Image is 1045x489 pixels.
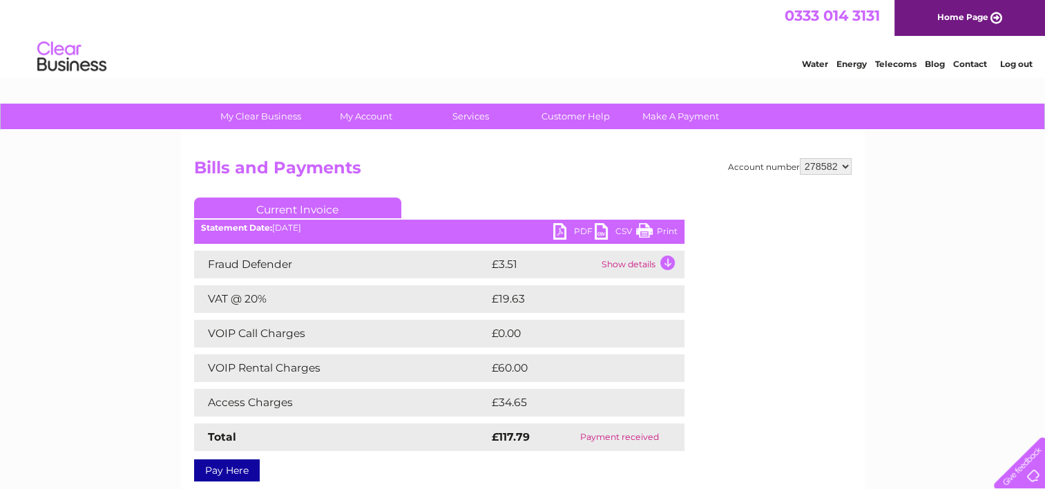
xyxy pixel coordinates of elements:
[488,320,653,347] td: £0.00
[414,104,528,129] a: Services
[194,223,684,233] div: [DATE]
[194,198,401,218] a: Current Invoice
[208,430,236,443] strong: Total
[519,104,633,129] a: Customer Help
[194,320,488,347] td: VOIP Call Charges
[194,389,488,416] td: Access Charges
[598,251,684,278] td: Show details
[197,8,850,67] div: Clear Business is a trading name of Verastar Limited (registered in [GEOGRAPHIC_DATA] No. 3667643...
[728,158,852,175] div: Account number
[194,251,488,278] td: Fraud Defender
[488,285,655,313] td: £19.63
[488,251,598,278] td: £3.51
[488,389,657,416] td: £34.65
[194,285,488,313] td: VAT @ 20%
[999,59,1032,69] a: Log out
[624,104,738,129] a: Make A Payment
[492,430,530,443] strong: £117.79
[37,36,107,78] img: logo.png
[785,7,880,24] a: 0333 014 3131
[204,104,318,129] a: My Clear Business
[636,223,678,243] a: Print
[953,59,987,69] a: Contact
[925,59,945,69] a: Blog
[555,423,684,451] td: Payment received
[488,354,658,382] td: £60.00
[194,158,852,184] h2: Bills and Payments
[553,223,595,243] a: PDF
[309,104,423,129] a: My Account
[194,354,488,382] td: VOIP Rental Charges
[194,459,260,481] a: Pay Here
[201,222,272,233] b: Statement Date:
[836,59,867,69] a: Energy
[802,59,828,69] a: Water
[875,59,917,69] a: Telecoms
[595,223,636,243] a: CSV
